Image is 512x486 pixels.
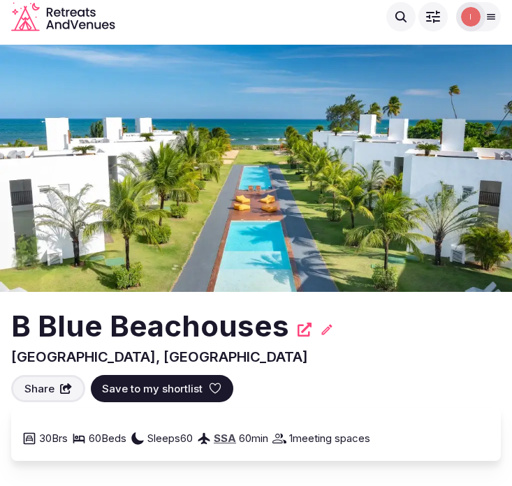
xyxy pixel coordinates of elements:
[289,431,370,445] span: 1 meeting spaces
[147,431,193,445] span: Sleeps 60
[24,381,54,396] span: Share
[39,431,68,445] span: 30 Brs
[461,7,481,27] img: Irene Gonzales
[11,348,308,365] span: [GEOGRAPHIC_DATA], [GEOGRAPHIC_DATA]
[102,381,203,396] span: Save to my shortlist
[214,432,236,445] a: SSA
[11,2,115,31] a: Visit the homepage
[239,431,268,445] span: 60 min
[11,375,85,402] button: Share
[89,431,126,445] span: 60 Beds
[11,306,289,347] h2: B Blue Beachouses
[91,375,233,402] button: Save to my shortlist
[11,2,115,31] svg: Retreats and Venues company logo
